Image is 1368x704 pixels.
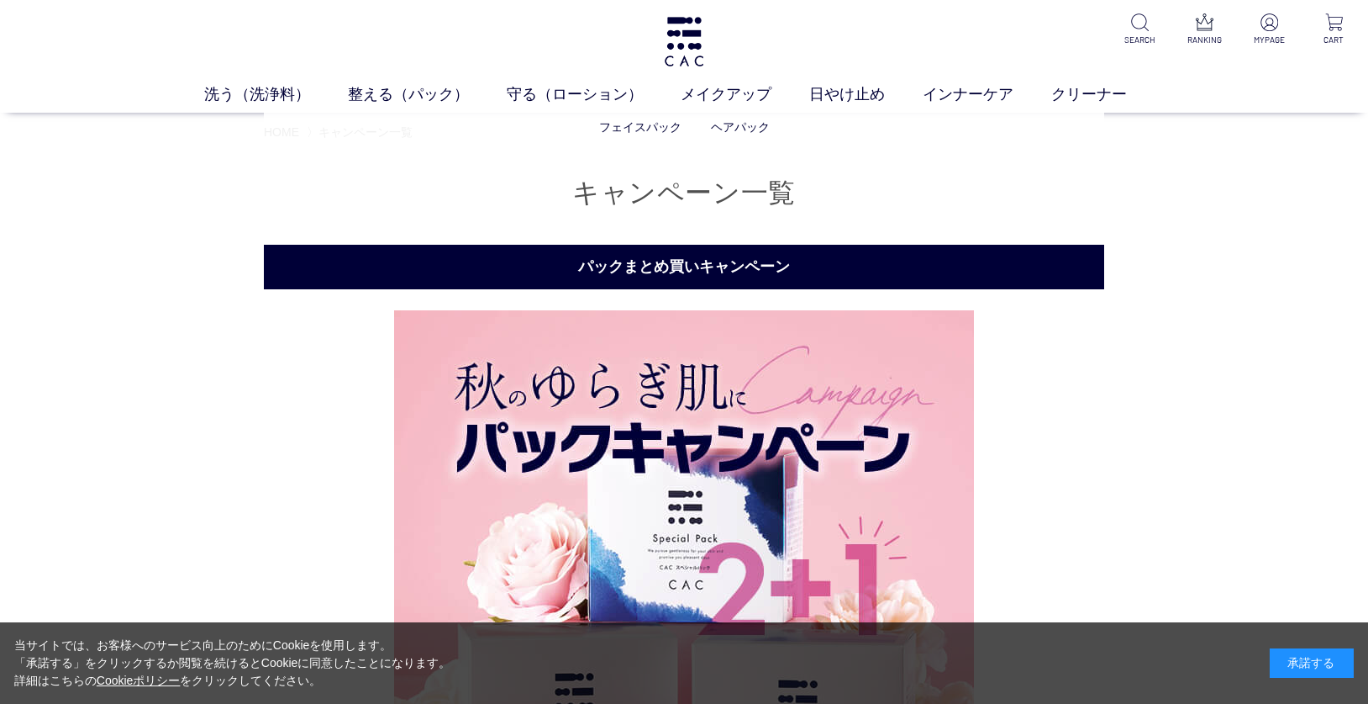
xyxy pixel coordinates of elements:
a: メイクアップ [681,83,809,106]
p: SEARCH [1119,34,1160,46]
a: MYPAGE [1249,13,1290,46]
a: 日やけ止め [809,83,923,106]
a: 守る（ローション） [507,83,681,106]
img: logo [662,17,706,66]
a: RANKING [1184,13,1225,46]
h1: キャンペーン一覧 [264,175,1104,211]
p: CART [1313,34,1355,46]
h2: パックまとめ買いキャンペーン [264,245,1104,289]
a: 整える（パック） [348,83,507,106]
a: ヘアパック [711,120,770,134]
a: Cookieポリシー [97,674,181,687]
a: 洗う（洗浄料） [204,83,348,106]
a: インナーケア [923,83,1051,106]
p: MYPAGE [1249,34,1290,46]
a: SEARCH [1119,13,1160,46]
p: RANKING [1184,34,1225,46]
a: クリーナー [1051,83,1165,106]
a: CART [1313,13,1355,46]
div: 承諾する [1270,648,1354,678]
div: 当サイトでは、お客様へのサービス向上のためにCookieを使用します。 「承諾する」をクリックするか閲覧を続けるとCookieに同意したことになります。 詳細はこちらの をクリックしてください。 [14,637,451,690]
a: フェイスパック [599,120,681,134]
